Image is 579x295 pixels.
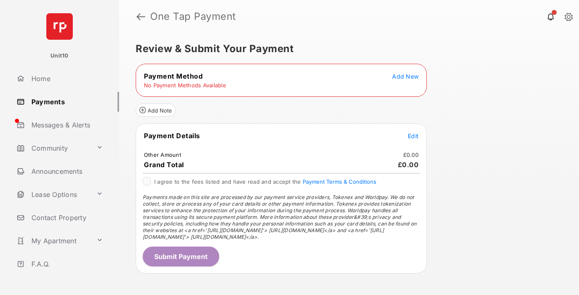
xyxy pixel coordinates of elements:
[150,12,236,22] strong: One Tap Payment
[154,178,376,185] span: I agree to the fees listed and have read and accept the
[392,73,419,80] span: Add New
[408,132,419,139] span: Edit
[144,151,182,158] td: Other Amount
[143,194,416,240] span: Payments made on this site are processed by our payment service providers, Tokenex and Worldpay. ...
[144,132,200,140] span: Payment Details
[144,161,184,169] span: Grand Total
[13,231,93,251] a: My Apartment
[13,115,119,135] a: Messages & Alerts
[144,82,227,89] td: No Payment Methods Available
[143,247,219,266] button: Submit Payment
[408,132,419,140] button: Edit
[144,72,203,80] span: Payment Method
[13,138,93,158] a: Community
[13,161,119,181] a: Announcements
[136,44,556,54] h5: Review & Submit Your Payment
[403,151,419,158] td: £0.00
[13,69,119,89] a: Home
[398,161,419,169] span: £0.00
[13,254,119,274] a: F.A.Q.
[13,185,93,204] a: Lease Options
[50,52,69,60] p: Unit10
[303,178,376,185] button: I agree to the fees listed and have read and accept the
[13,92,119,112] a: Payments
[46,13,73,40] img: svg+xml;base64,PHN2ZyB4bWxucz0iaHR0cDovL3d3dy53My5vcmcvMjAwMC9zdmciIHdpZHRoPSI2NCIgaGVpZ2h0PSI2NC...
[392,72,419,80] button: Add New
[136,103,176,117] button: Add Note
[13,208,119,228] a: Contact Property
